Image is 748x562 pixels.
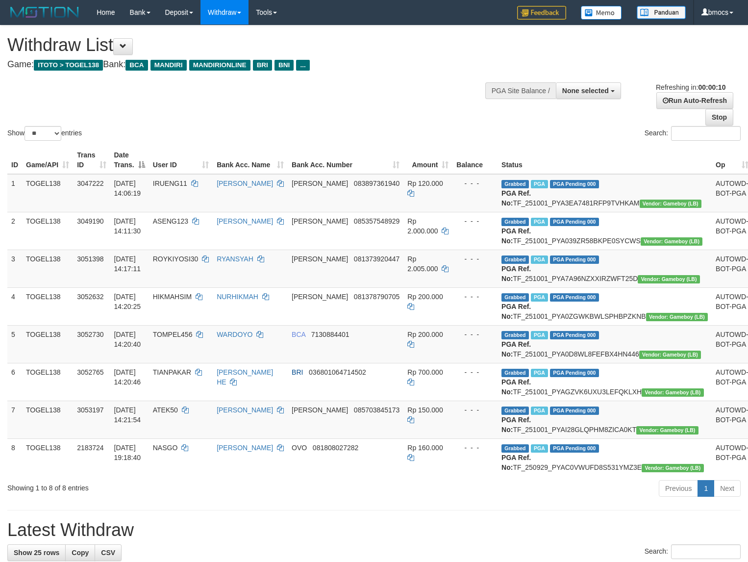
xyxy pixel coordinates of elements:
span: Copy 085357548929 to clipboard [354,217,399,225]
span: 3052730 [77,331,104,338]
span: Vendor URL: https://dashboard.q2checkout.com/secure [642,388,703,397]
a: [PERSON_NAME] [217,217,273,225]
span: Marked by bmocs [531,293,548,302]
span: [PERSON_NAME] [292,406,348,414]
b: PGA Ref. No: [501,454,531,471]
span: Grabbed [501,255,529,264]
span: Refreshing in: [656,83,725,91]
input: Search: [671,544,741,559]
td: TF_251001_PYA0D8WL8FEFBX4HN446 [498,325,712,363]
a: Previous [659,480,698,497]
td: TF_251001_PYAI28GLQPHM8ZICA0KT [498,401,712,438]
span: Copy [72,549,89,557]
div: - - - [456,405,494,415]
span: PGA Pending [550,218,599,226]
b: PGA Ref. No: [501,378,531,396]
a: CSV [95,544,122,561]
span: ITOTO > TOGEL138 [34,60,103,71]
span: PGA Pending [550,293,599,302]
th: Bank Acc. Number: activate to sort column ascending [288,146,403,174]
span: Vendor URL: https://dashboard.q2checkout.com/secure [641,237,702,246]
th: Balance [452,146,498,174]
span: BRI [292,368,303,376]
td: TF_251001_PYA0ZGWKBWLSPHBPZKNB [498,287,712,325]
th: Date Trans.: activate to sort column descending [110,146,149,174]
td: 3 [7,250,22,287]
span: ... [296,60,309,71]
td: TF_251001_PYA3EA7481RFP9TVHKAM [498,174,712,212]
div: - - - [456,179,494,188]
span: [DATE] 14:20:25 [114,293,141,310]
span: 3047222 [77,179,104,187]
span: Copy 081373920447 to clipboard [354,255,399,263]
td: TOGEL138 [22,250,73,287]
div: PGA Site Balance / [485,82,556,99]
span: TIANPAKAR [153,368,191,376]
span: Vendor URL: https://dashboard.q2checkout.com/secure [639,351,701,359]
b: PGA Ref. No: [501,303,531,320]
span: Rp 200.000 [407,293,443,301]
div: - - - [456,254,494,264]
td: TOGEL138 [22,174,73,212]
a: 1 [698,480,714,497]
span: Vendor URL: https://dashboard.q2checkout.com/secure [636,426,698,434]
span: Vendor URL: https://dashboard.q2checkout.com/secure [646,313,708,321]
span: Grabbed [501,407,529,415]
b: PGA Ref. No: [501,340,531,358]
b: PGA Ref. No: [501,189,531,207]
span: MANDIRI [150,60,187,71]
span: [DATE] 14:06:19 [114,179,141,197]
span: [DATE] 14:21:54 [114,406,141,424]
td: TOGEL138 [22,325,73,363]
label: Search: [645,544,741,559]
span: PGA Pending [550,255,599,264]
b: PGA Ref. No: [501,416,531,434]
th: Trans ID: activate to sort column ascending [73,146,110,174]
div: - - - [456,367,494,377]
span: 3052632 [77,293,104,301]
td: TF_251001_PYA7A96NZXXIRZWFT25D [498,250,712,287]
span: Marked by bmocs [531,218,548,226]
span: Rp 200.000 [407,331,443,338]
span: ASENG123 [153,217,188,225]
span: Rp 2.000.000 [407,217,438,235]
td: TOGEL138 [22,212,73,250]
td: 6 [7,363,22,401]
span: Vendor URL: https://dashboard.q2checkout.com/secure [640,200,701,208]
span: Rp 150.000 [407,406,443,414]
th: Game/API: activate to sort column ascending [22,146,73,174]
span: Grabbed [501,293,529,302]
span: Show 25 rows [14,549,59,557]
td: TOGEL138 [22,401,73,438]
td: 4 [7,287,22,325]
td: 2 [7,212,22,250]
a: [PERSON_NAME] [217,406,273,414]
span: 2183724 [77,444,104,452]
a: [PERSON_NAME] [217,179,273,187]
span: ROYKIYOSI30 [153,255,199,263]
span: TOMPEL456 [153,331,193,338]
img: Feedback.jpg [517,6,566,20]
span: [DATE] 14:20:40 [114,331,141,348]
h1: Latest Withdraw [7,520,741,540]
span: PGA Pending [550,369,599,377]
span: PGA Pending [550,444,599,453]
label: Show entries [7,126,82,141]
th: Amount: activate to sort column ascending [403,146,452,174]
span: BRI [253,60,272,71]
a: RYANSYAH [217,255,253,263]
span: [DATE] 19:18:40 [114,444,141,461]
span: Vendor URL: https://dashboard.q2checkout.com/secure [638,275,699,283]
span: [DATE] 14:20:46 [114,368,141,386]
span: Rp 160.000 [407,444,443,452]
td: TF_251001_PYAGZVK6UXU3LEFQKLXH [498,363,712,401]
span: HIKMAHSIM [153,293,192,301]
td: TF_251001_PYA039ZR58BKPE0SYCWS [498,212,712,250]
th: User ID: activate to sort column ascending [149,146,213,174]
span: BCA [292,331,305,338]
span: Rp 2.005.000 [407,255,438,273]
span: [DATE] 14:17:11 [114,255,141,273]
div: - - - [456,443,494,453]
div: - - - [456,292,494,302]
img: Button%20Memo.svg [581,6,622,20]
